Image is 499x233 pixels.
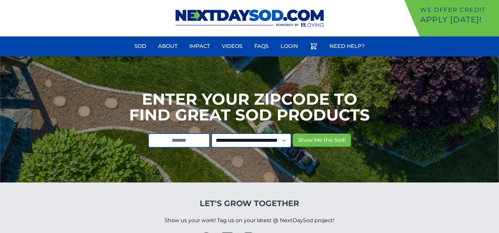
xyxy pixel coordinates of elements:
a: Sod [130,38,150,54]
a: Need Help? [326,38,369,54]
a: Impact [185,38,214,54]
p: Apply [DATE]! [420,14,496,25]
p: Show us your work! Tag us on your latest @ NextDaySod project! [165,209,334,232]
h1: Enter your Zipcode to Find Great Sod Products [129,91,370,123]
a: FAQs [250,38,273,54]
h4: Let's Grow Together [165,198,334,209]
a: About [154,38,181,54]
button: Show Me the Sod! [293,134,351,147]
a: Videos [218,38,246,54]
a: Login [277,38,302,54]
p: We offer Credit [420,5,496,14]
